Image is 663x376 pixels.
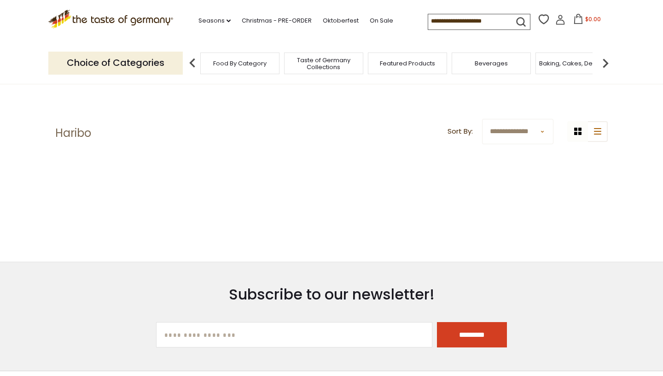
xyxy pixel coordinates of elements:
a: On Sale [370,16,393,26]
p: Choice of Categories [48,52,183,74]
label: Sort By: [448,126,473,137]
a: Oktoberfest [323,16,359,26]
img: previous arrow [183,54,202,72]
a: Food By Category [213,60,267,67]
a: Taste of Germany Collections [287,57,361,70]
span: $0.00 [585,15,601,23]
h3: Subscribe to our newsletter! [156,285,507,304]
button: $0.00 [567,14,606,28]
a: Christmas - PRE-ORDER [242,16,312,26]
h1: Haribo [55,126,91,140]
a: Featured Products [380,60,435,67]
img: next arrow [596,54,615,72]
a: Seasons [198,16,231,26]
a: Beverages [475,60,508,67]
a: Baking, Cakes, Desserts [539,60,611,67]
